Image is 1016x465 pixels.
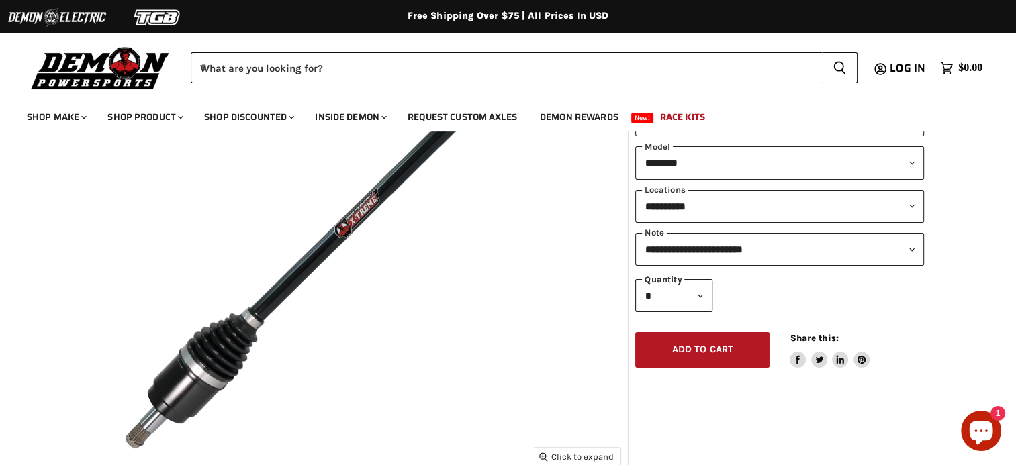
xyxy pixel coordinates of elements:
[635,233,924,266] select: keys
[305,103,395,131] a: Inside Demon
[97,103,191,131] a: Shop Product
[635,146,924,179] select: modal-name
[958,62,982,74] span: $0.00
[191,52,858,83] form: Product
[27,44,174,91] img: Demon Powersports
[957,411,1005,454] inbox-online-store-chat: Shopify online store chat
[650,103,715,131] a: Race Kits
[884,62,933,74] a: Log in
[631,113,654,123] span: New!
[530,103,629,131] a: Demon Rewards
[635,190,924,223] select: keys
[107,5,208,30] img: TGB Logo 2
[790,333,838,343] span: Share this:
[635,279,712,312] select: Quantity
[672,344,734,355] span: Add to cart
[635,332,770,368] button: Add to cart
[890,60,925,76] span: Log in
[17,98,979,131] ul: Main menu
[194,103,302,131] a: Shop Discounted
[398,103,527,131] a: Request Custom Axles
[539,452,614,462] span: Click to expand
[17,103,95,131] a: Shop Make
[790,332,870,368] aside: Share this:
[7,5,107,30] img: Demon Electric Logo 2
[191,52,822,83] input: When autocomplete results are available use up and down arrows to review and enter to select
[822,52,858,83] button: Search
[933,58,989,78] a: $0.00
